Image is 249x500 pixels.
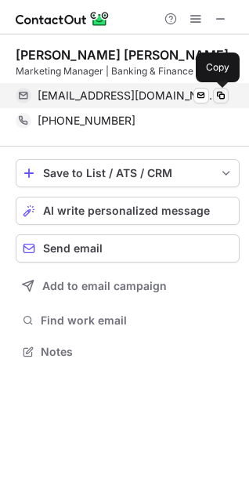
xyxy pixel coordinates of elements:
span: AI write personalized message [43,205,210,217]
div: Marketing Manager | Banking & Finance [16,64,240,78]
button: AI write personalized message [16,197,240,225]
button: Send email [16,234,240,263]
span: Add to email campaign [42,280,167,292]
span: [PHONE_NUMBER] [38,114,135,128]
div: [PERSON_NAME] [PERSON_NAME] [16,47,229,63]
span: Send email [43,242,103,255]
img: ContactOut v5.3.10 [16,9,110,28]
span: Find work email [41,313,233,328]
button: Notes [16,341,240,363]
button: Add to email campaign [16,272,240,300]
div: Save to List / ATS / CRM [43,167,212,179]
span: [EMAIL_ADDRESS][DOMAIN_NAME] [38,89,217,103]
button: Find work email [16,310,240,332]
button: save-profile-one-click [16,159,240,187]
span: Notes [41,345,233,359]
